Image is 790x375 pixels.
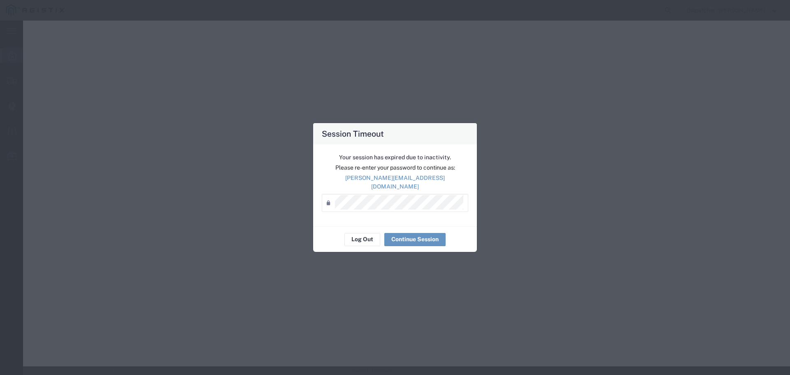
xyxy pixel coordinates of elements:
[322,163,468,172] p: Please re-enter your password to continue as:
[384,233,446,246] button: Continue Session
[344,233,380,246] button: Log Out
[322,153,468,162] p: Your session has expired due to inactivity.
[322,128,384,140] h4: Session Timeout
[322,174,468,191] p: [PERSON_NAME][EMAIL_ADDRESS][DOMAIN_NAME]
